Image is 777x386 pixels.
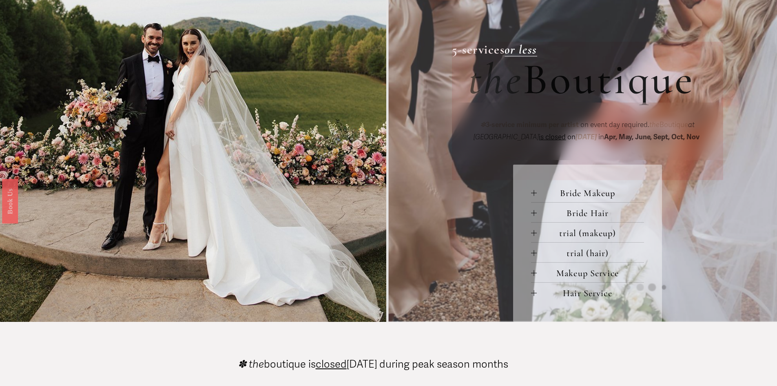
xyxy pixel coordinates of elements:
[531,223,644,242] button: trial (makeup)
[537,228,644,239] span: trial (makeup)
[537,187,644,199] span: Bride Makeup
[480,120,486,129] em: ✽
[537,288,644,299] span: Hair Service
[2,178,18,223] a: Book Us
[505,42,537,57] a: or less
[579,120,649,129] span: on event day required.
[316,358,347,370] span: closed
[649,120,688,129] span: Boutique
[468,53,523,106] em: the
[531,283,644,302] button: Hair Service
[537,268,644,279] span: Makeup Service
[238,359,508,369] p: boutique is [DATE] during peak season months
[539,133,566,141] span: is closed
[531,263,644,282] button: Makeup Service
[531,183,644,202] button: Bride Makeup
[238,358,264,370] em: ✽ the
[452,42,505,57] strong: 5-services
[468,119,707,144] p: on
[649,120,660,129] em: the
[523,53,695,106] span: Boutique
[531,203,644,222] button: Bride Hair
[604,133,700,141] strong: Apr, May, June, Sept, Oct, Nov
[537,208,644,219] span: Bride Hair
[486,120,579,129] strong: 3-service minimum per artist
[537,248,644,259] span: trial (hair)
[576,133,597,141] em: [DATE]
[531,243,644,262] button: trial (hair)
[597,133,701,141] span: in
